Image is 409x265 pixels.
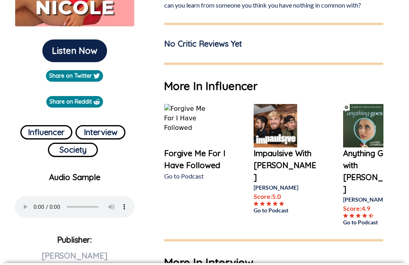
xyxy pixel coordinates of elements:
[20,125,72,139] button: Influencer
[343,204,407,213] p: Score: 4.9
[254,147,318,183] a: Impaulsive With [PERSON_NAME]
[254,192,318,201] p: Score: 5.0
[48,139,98,157] a: Society
[75,125,125,139] button: Interview
[15,196,135,218] audio: Your browser does not support the audio element
[164,147,228,171] a: Forgive Me For I Have Followed
[42,39,107,62] button: Listen Now
[254,206,318,214] a: Go to Podcast
[20,122,72,139] a: Influencer
[343,147,407,195] a: Anything Goes with [PERSON_NAME]
[46,96,103,108] a: Share on Reddit
[46,70,103,82] a: Share on Twitter
[343,104,387,147] img: Anything Goes with Emma Chamberlain
[343,195,407,204] p: [PERSON_NAME]
[48,143,98,157] button: Society
[42,251,107,261] span: [PERSON_NAME]
[6,171,143,183] p: Audio Sample
[343,218,407,226] a: Go to Podcast
[164,171,228,181] p: Go to Podcast
[164,78,383,94] h1: More In Influencer
[75,122,125,139] a: Interview
[164,104,208,147] img: Forgive Me For I Have Followed
[254,104,297,147] img: Impaulsive With Logan Paul
[254,183,318,192] p: [PERSON_NAME]
[164,38,242,50] h1: No Critic Reviews Yet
